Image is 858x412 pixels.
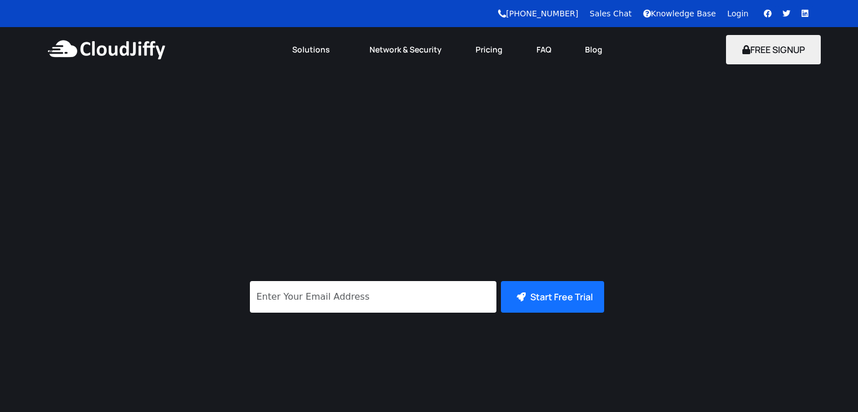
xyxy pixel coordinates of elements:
[589,9,631,18] a: Sales Chat
[727,9,749,18] a: Login
[726,35,821,64] button: FREE SIGNUP
[353,37,459,62] a: Network & Security
[498,9,578,18] a: [PHONE_NUMBER]
[459,37,520,62] a: Pricing
[726,43,821,56] a: FREE SIGNUP
[568,37,619,62] a: Blog
[275,37,353,62] a: Solutions
[250,281,496,313] input: Enter Your Email Address
[501,281,604,313] button: Start Free Trial
[643,9,716,18] a: Knowledge Base
[520,37,568,62] a: FAQ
